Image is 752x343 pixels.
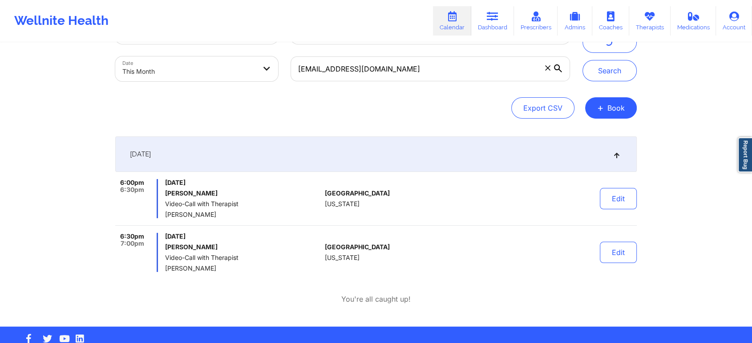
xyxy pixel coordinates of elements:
a: Report Bug [738,137,752,172]
div: This Month [122,62,256,81]
span: [DATE] [165,179,321,186]
button: Edit [600,242,637,263]
span: Video-Call with Therapist [165,200,321,207]
a: Prescribers [514,6,558,36]
span: [DATE] [130,150,151,159]
a: Admins [558,6,592,36]
a: Therapists [629,6,671,36]
button: Export CSV [511,97,574,119]
button: Edit [600,188,637,209]
h6: [PERSON_NAME] [165,190,321,197]
a: Account [716,6,752,36]
p: You're all caught up! [341,294,411,304]
button: +Book [585,97,637,119]
span: [PERSON_NAME] [165,211,321,218]
span: 6:30pm [120,186,144,193]
span: + [597,105,604,110]
h6: [PERSON_NAME] [165,243,321,251]
button: Search [582,60,637,81]
span: Video-Call with Therapist [165,254,321,261]
span: [GEOGRAPHIC_DATA] [325,243,390,251]
a: Calendar [433,6,471,36]
span: [PERSON_NAME] [165,265,321,272]
a: Coaches [592,6,629,36]
span: 6:30pm [120,233,144,240]
span: [US_STATE] [325,200,360,207]
a: Medications [671,6,716,36]
span: 6:00pm [120,179,144,186]
span: [DATE] [165,233,321,240]
span: [GEOGRAPHIC_DATA] [325,190,390,197]
span: [US_STATE] [325,254,360,261]
a: Dashboard [471,6,514,36]
input: Search by patient email [291,56,570,81]
span: 7:00pm [121,240,144,247]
